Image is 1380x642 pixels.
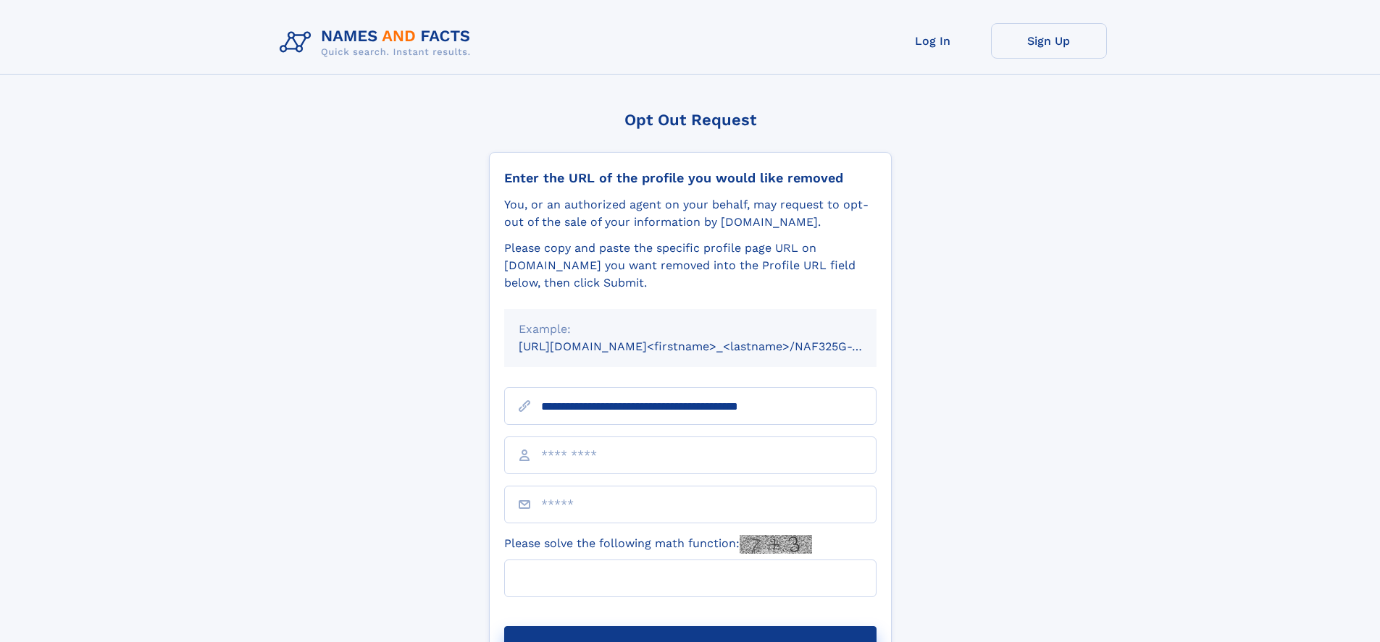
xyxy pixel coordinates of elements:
div: Opt Out Request [489,111,892,129]
label: Please solve the following math function: [504,535,812,554]
div: Please copy and paste the specific profile page URL on [DOMAIN_NAME] you want removed into the Pr... [504,240,877,292]
div: Enter the URL of the profile you would like removed [504,170,877,186]
a: Sign Up [991,23,1107,59]
small: [URL][DOMAIN_NAME]<firstname>_<lastname>/NAF325G-xxxxxxxx [519,339,904,353]
img: Logo Names and Facts [274,23,482,62]
div: Example: [519,321,862,338]
a: Log In [875,23,991,59]
div: You, or an authorized agent on your behalf, may request to opt-out of the sale of your informatio... [504,196,877,231]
